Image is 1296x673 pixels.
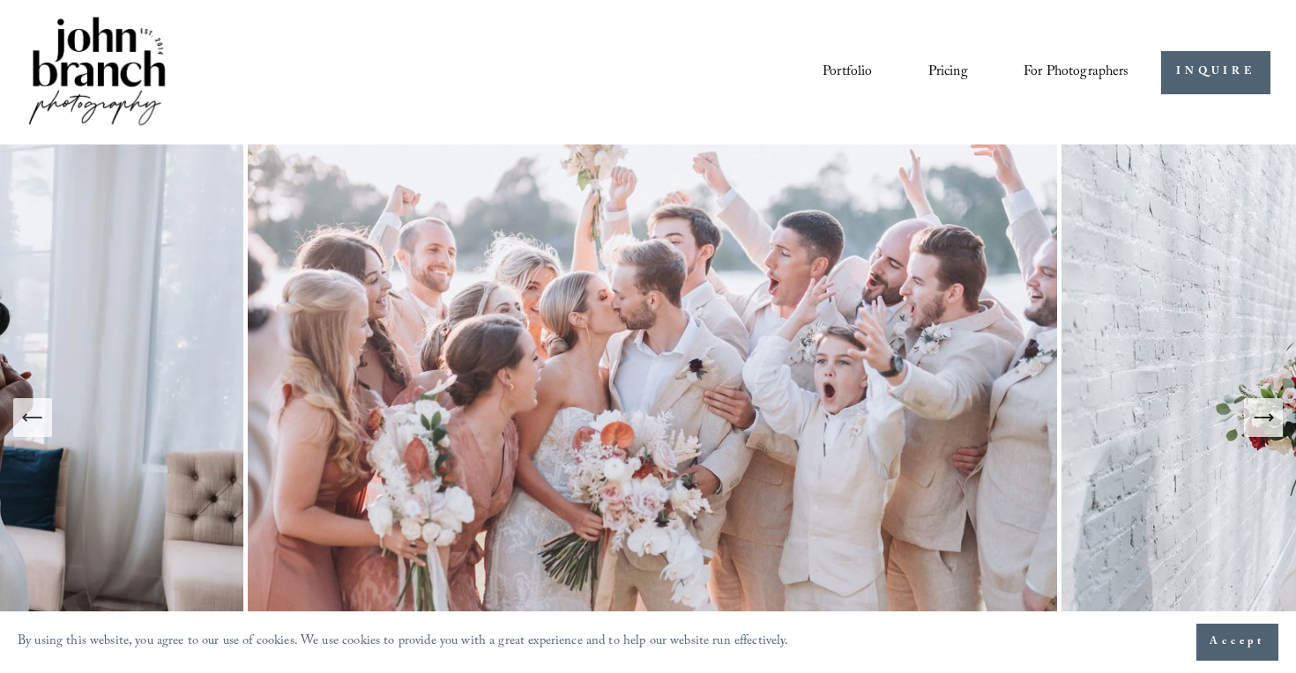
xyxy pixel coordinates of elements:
[823,57,872,87] a: Portfolio
[13,398,52,437] button: Previous Slide
[26,13,168,132] img: John Branch IV Photography
[1196,624,1278,661] button: Accept
[1210,633,1265,651] span: Accept
[928,57,968,87] a: Pricing
[18,630,789,655] p: By using this website, you agree to our use of cookies. We use cookies to provide you with a grea...
[1024,59,1129,86] span: For Photographers
[1244,398,1283,437] button: Next Slide
[1161,51,1270,94] a: INQUIRE
[1024,57,1129,87] a: folder dropdown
